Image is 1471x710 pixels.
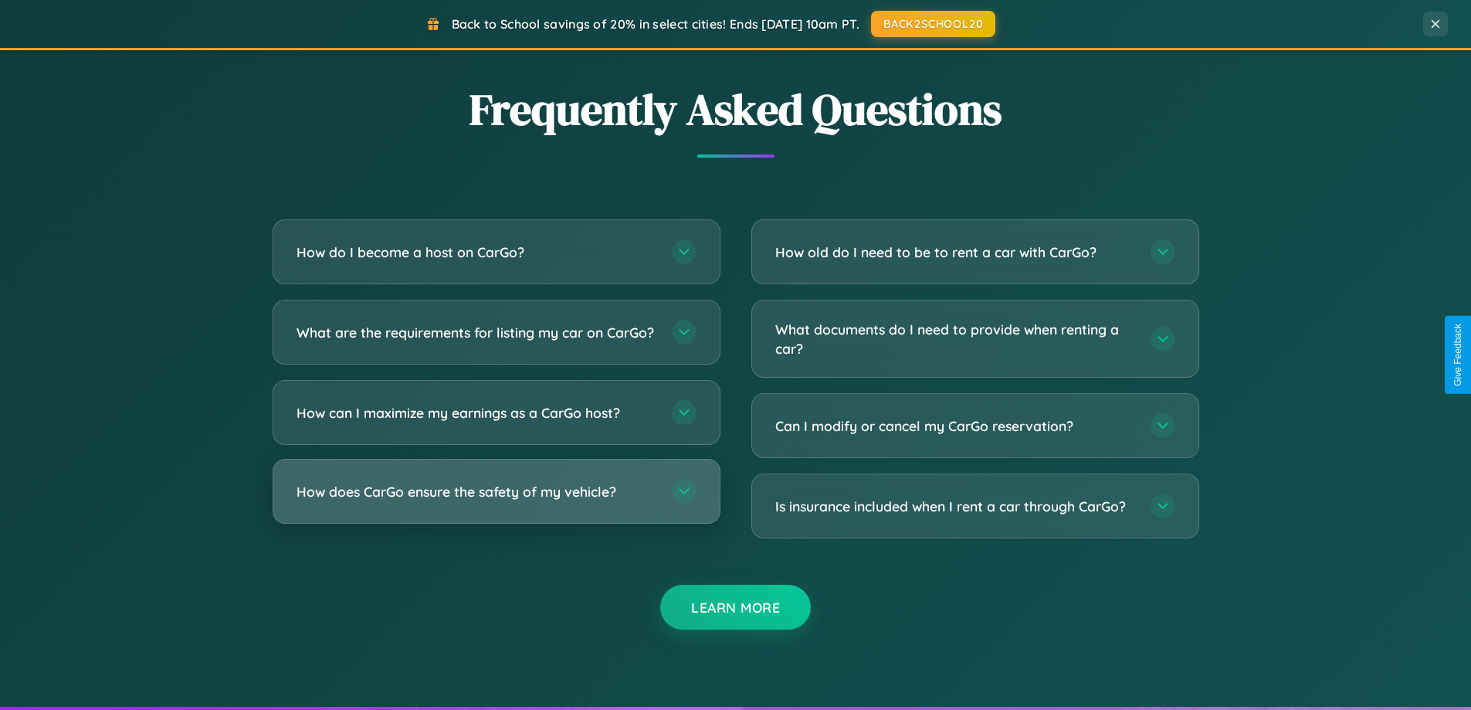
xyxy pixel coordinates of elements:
[775,320,1135,358] h3: What documents do I need to provide when renting a car?
[775,243,1135,262] h3: How old do I need to be to rent a car with CarGo?
[660,585,811,630] button: Learn More
[273,80,1199,139] h2: Frequently Asked Questions
[297,323,656,342] h3: What are the requirements for listing my car on CarGo?
[297,403,656,423] h3: How can I maximize my earnings as a CarGo host?
[775,497,1135,516] h3: Is insurance included when I rent a car through CarGo?
[297,243,656,262] h3: How do I become a host on CarGo?
[871,11,995,37] button: BACK2SCHOOL20
[452,16,859,32] span: Back to School savings of 20% in select cities! Ends [DATE] 10am PT.
[1452,324,1463,386] div: Give Feedback
[297,482,656,501] h3: How does CarGo ensure the safety of my vehicle?
[775,416,1135,436] h3: Can I modify or cancel my CarGo reservation?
